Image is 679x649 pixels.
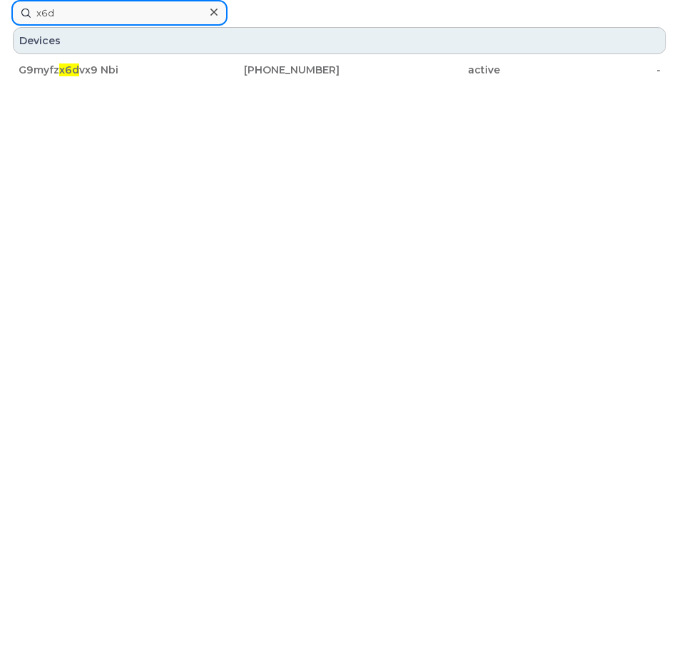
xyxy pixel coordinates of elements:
span: x6d [59,63,79,76]
div: - [500,63,660,77]
div: G9myfz vx9 Nbi [19,63,179,77]
a: G9myfzx6dvx9 Nbi[PHONE_NUMBER]active- [13,57,666,83]
div: active [339,63,500,77]
div: [PHONE_NUMBER] [179,63,339,77]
